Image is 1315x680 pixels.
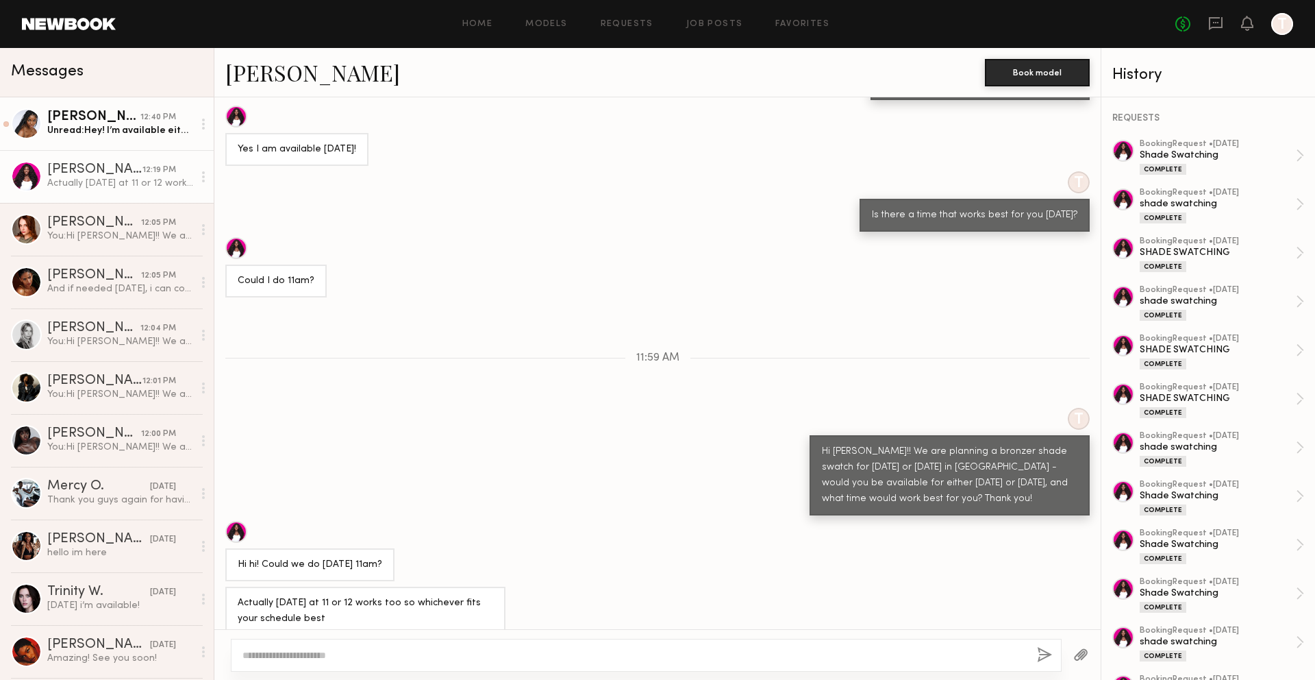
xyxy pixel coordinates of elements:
div: [PERSON_NAME] [47,374,142,388]
a: bookingRequest •[DATE]Shade SwatchingComplete [1140,140,1304,175]
a: bookingRequest •[DATE]SHADE SWATCHINGComplete [1140,383,1304,418]
div: booking Request • [DATE] [1140,140,1296,149]
div: [PERSON_NAME] [47,638,150,652]
a: bookingRequest •[DATE]Shade SwatchingComplete [1140,529,1304,564]
div: 12:05 PM [141,269,176,282]
div: Complete [1140,212,1186,223]
div: SHADE SWATCHING [1140,246,1296,259]
div: Amazing! See you soon! [47,652,193,665]
div: [PERSON_NAME] [47,427,141,441]
a: Book model [985,66,1090,77]
div: [DATE] [150,586,176,599]
div: [PERSON_NAME] [47,321,140,335]
div: REQUESTS [1112,114,1304,123]
div: You: Hi [PERSON_NAME]!! We are planning a bronzer shade swatch for [DATE], or [DATE] in [GEOGRAPH... [47,230,193,243]
div: Complete [1140,359,1186,369]
div: You: Hi [PERSON_NAME]!! We are planning a bronzer shade swatch for [DATE], or [DATE] in [GEOGRAPH... [47,388,193,401]
div: Hi hi! Could we do [DATE] 11am? [238,557,382,573]
div: Shade Swatching [1140,149,1296,162]
div: Is there a time that works best for you [DATE]? [872,208,1077,223]
div: [PERSON_NAME] [47,110,140,124]
div: booking Request • [DATE] [1140,286,1296,295]
div: Complete [1140,651,1186,661]
div: [PERSON_NAME] [47,533,150,546]
div: [DATE] [150,481,176,494]
div: 12:01 PM [142,375,176,388]
div: [PERSON_NAME] [47,163,142,177]
a: Favorites [775,20,829,29]
span: Messages [11,64,84,80]
div: You: Hi [PERSON_NAME]!! We are planning a bronzer shade swatch for [DATE], or [DATE] in [GEOGRAPH... [47,335,193,348]
div: Complete [1140,407,1186,418]
div: booking Request • [DATE] [1140,189,1296,197]
div: booking Request • [DATE] [1140,335,1296,343]
div: 12:04 PM [140,322,176,335]
div: SHADE SWATCHING [1140,343,1296,356]
a: bookingRequest •[DATE]Shade SwatchingComplete [1140,578,1304,613]
div: booking Request • [DATE] [1140,432,1296,441]
a: bookingRequest •[DATE]Shade SwatchingComplete [1140,481,1304,515]
div: Complete [1140,261,1186,272]
a: bookingRequest •[DATE]SHADE SWATCHINGComplete [1140,237,1304,272]
a: [PERSON_NAME] [225,58,400,87]
a: Requests [601,20,653,29]
div: 12:00 PM [141,428,176,441]
a: bookingRequest •[DATE]shade swatchingComplete [1140,432,1304,467]
div: [PERSON_NAME] [47,216,141,230]
div: shade swatching [1140,295,1296,308]
div: [DATE] [150,639,176,652]
a: Job Posts [686,20,743,29]
div: shade swatching [1140,635,1296,648]
div: booking Request • [DATE] [1140,481,1296,489]
div: Could I do 11am? [238,274,314,289]
div: Yes I am available [DATE]! [238,142,356,158]
div: booking Request • [DATE] [1140,578,1296,587]
div: Unread: Hey! I’m available either day anytime! [47,124,193,137]
div: shade swatching [1140,441,1296,454]
button: Book model [985,59,1090,86]
div: Actually [DATE] at 11 or 12 works too so whichever fits your schedule best [47,177,193,190]
div: 12:19 PM [142,164,176,177]
div: Thank you guys again for having me. 😊🙏🏿 [47,494,193,507]
div: Actually [DATE] at 11 or 12 works too so whichever fits your schedule best [238,596,493,627]
a: bookingRequest •[DATE]shade swatchingComplete [1140,627,1304,661]
a: Home [462,20,493,29]
div: shade swatching [1140,197,1296,210]
div: Complete [1140,602,1186,613]
a: bookingRequest •[DATE]shade swatchingComplete [1140,286,1304,321]
div: booking Request • [DATE] [1140,627,1296,635]
a: bookingRequest •[DATE]SHADE SWATCHINGComplete [1140,335,1304,369]
div: Complete [1140,310,1186,321]
div: Complete [1140,505,1186,515]
div: Mercy O. [47,480,150,494]
div: [DATE] i’m available! [47,599,193,612]
div: hello im here [47,546,193,559]
div: Shade Swatching [1140,489,1296,502]
div: Shade Swatching [1140,587,1296,600]
div: You: Hi [PERSON_NAME]!! We are planning a bronzer shade swatch for [DATE] or [DATE] in [GEOGRAPHI... [47,441,193,454]
div: booking Request • [DATE] [1140,529,1296,538]
div: 12:40 PM [140,111,176,124]
div: History [1112,67,1304,83]
div: Trinity W. [47,585,150,599]
div: And if needed [DATE], i can come anytime between 1 and 4:30 [47,282,193,295]
div: [DATE] [150,533,176,546]
div: 12:05 PM [141,217,176,230]
div: SHADE SWATCHING [1140,392,1296,405]
div: Hi [PERSON_NAME]!! We are planning a bronzer shade swatch for [DATE] or [DATE] in [GEOGRAPHIC_DAT... [822,444,1077,507]
a: Models [525,20,567,29]
div: Complete [1140,164,1186,175]
div: Complete [1140,553,1186,564]
a: bookingRequest •[DATE]shade swatchingComplete [1140,189,1304,223]
div: Complete [1140,456,1186,467]
div: booking Request • [DATE] [1140,383,1296,392]
div: booking Request • [DATE] [1140,237,1296,246]
span: 11:59 AM [636,352,679,364]
a: T [1271,13,1293,35]
div: [PERSON_NAME] [47,269,141,282]
div: Shade Swatching [1140,538,1296,551]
